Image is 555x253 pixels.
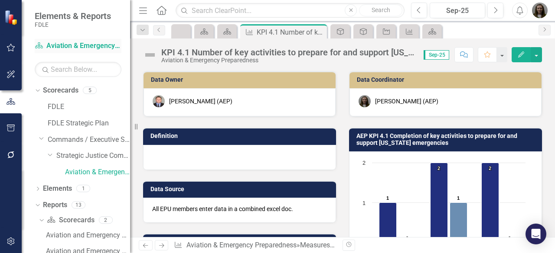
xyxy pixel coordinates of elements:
a: Scorecards [47,215,94,225]
input: Search Below... [35,62,121,77]
path: Aug-25, 1. Tabletop Exercises supporting FDLE mission. [450,203,467,243]
div: 2 [99,216,113,224]
small: FDLE [35,21,111,28]
input: Search ClearPoint... [176,3,405,18]
div: [PERSON_NAME] (AEP) [169,97,232,106]
a: FDLE Strategic Plan [48,118,130,128]
h3: Definition [150,133,332,139]
button: Search [359,4,402,16]
path: Sep-25, 2. Emergency Preparedness exercises w/ external partn. [482,163,499,243]
a: Strategic Justice Command [56,151,130,161]
span: Search [372,6,390,13]
text: 0 [508,236,511,241]
text: 1 [362,200,366,206]
div: KPI 4.1 Number of key activities to prepare for and support [US_STATE] emergencies [257,27,325,38]
text: 2 [437,166,440,171]
div: [PERSON_NAME] (AEP) [375,97,438,106]
text: 2 [489,166,491,171]
button: Sep-25 [430,3,485,18]
a: Aviation & Emergency Preparedness [35,41,121,51]
img: Meghann Miller [532,3,548,18]
img: Jeffrey Watson [153,95,165,107]
a: Aviation & Emergency Preparedness [186,241,297,249]
g: Tabletop Exercises supporting FDLE mission, bar series 2 of 2 with 3 bars. [400,203,517,243]
p: All EPU members enter data in a combined excel doc. [152,205,327,213]
div: Sep-25 [433,6,482,16]
path: Aug-25, 2. Emergency Preparedness exercises w/ external partn. [431,163,448,243]
a: Scorecards [43,86,78,96]
text: 2 [362,160,366,166]
span: Elements & Reports [35,11,111,21]
div: 5 [83,87,97,94]
div: Aviation & Emergency Preparedness [161,57,415,64]
span: Sep-25 [424,50,449,60]
h3: Data Coordinator [357,77,537,83]
a: Aviation & Emergency Preparedness [65,167,130,177]
g: Emergency Preparedness exercises w/ external partn, bar series 1 of 2 with 3 bars. [379,163,499,243]
div: 13 [72,202,85,209]
div: » » [174,240,336,250]
a: Measures [300,241,335,249]
div: KPI 4.1 Number of key activities to prepare for and support [US_STATE] emergencies [161,48,415,57]
h3: Data Owner [151,77,331,83]
a: Commands / Executive Support Branch [48,135,130,145]
img: Not Defined [143,48,157,62]
div: Open Intercom Messenger [526,224,546,244]
a: Aviation and Emergency Preparedness Landing Page [44,228,130,242]
img: ClearPoint Strategy [4,10,20,25]
text: 1 [386,195,389,201]
img: Meghann Miller [359,95,371,107]
a: Elements [43,184,72,194]
h3: AEP KPI 4.1 Completion of key activities to prepare for and support [US_STATE] emergencies [356,133,538,146]
a: Reports [43,200,67,210]
text: 1 [457,195,460,201]
h3: Data Source [150,186,332,192]
text: 0 [406,236,408,241]
div: Aviation and Emergency Preparedness Landing Page [46,231,130,239]
a: FDLE [48,102,130,112]
path: Jul-25, 1. Emergency Preparedness exercises w/ external partn. [379,203,397,243]
div: 1 [76,185,90,192]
